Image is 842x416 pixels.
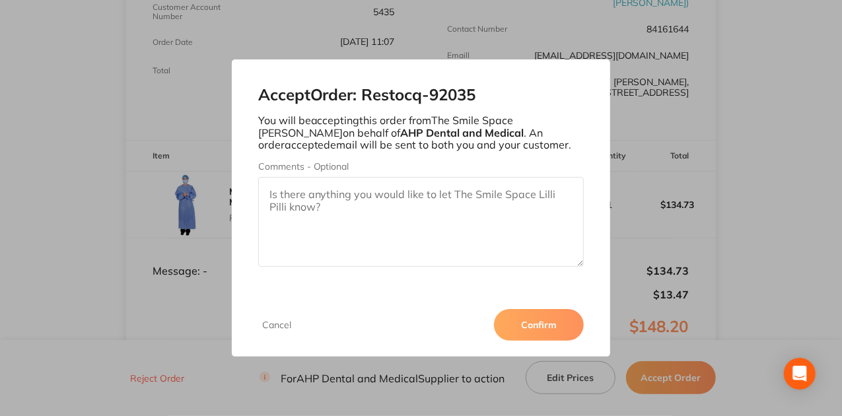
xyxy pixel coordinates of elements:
button: Cancel [258,319,295,331]
label: Comments - Optional [258,161,584,172]
p: You will be accepting this order from The Smile Space [PERSON_NAME] on behalf of . An order accep... [258,114,584,151]
div: Open Intercom Messenger [784,358,816,390]
b: AHP Dental and Medical [401,126,524,139]
button: Confirm [494,309,584,341]
h2: Accept Order: Restocq- 92035 [258,86,584,104]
